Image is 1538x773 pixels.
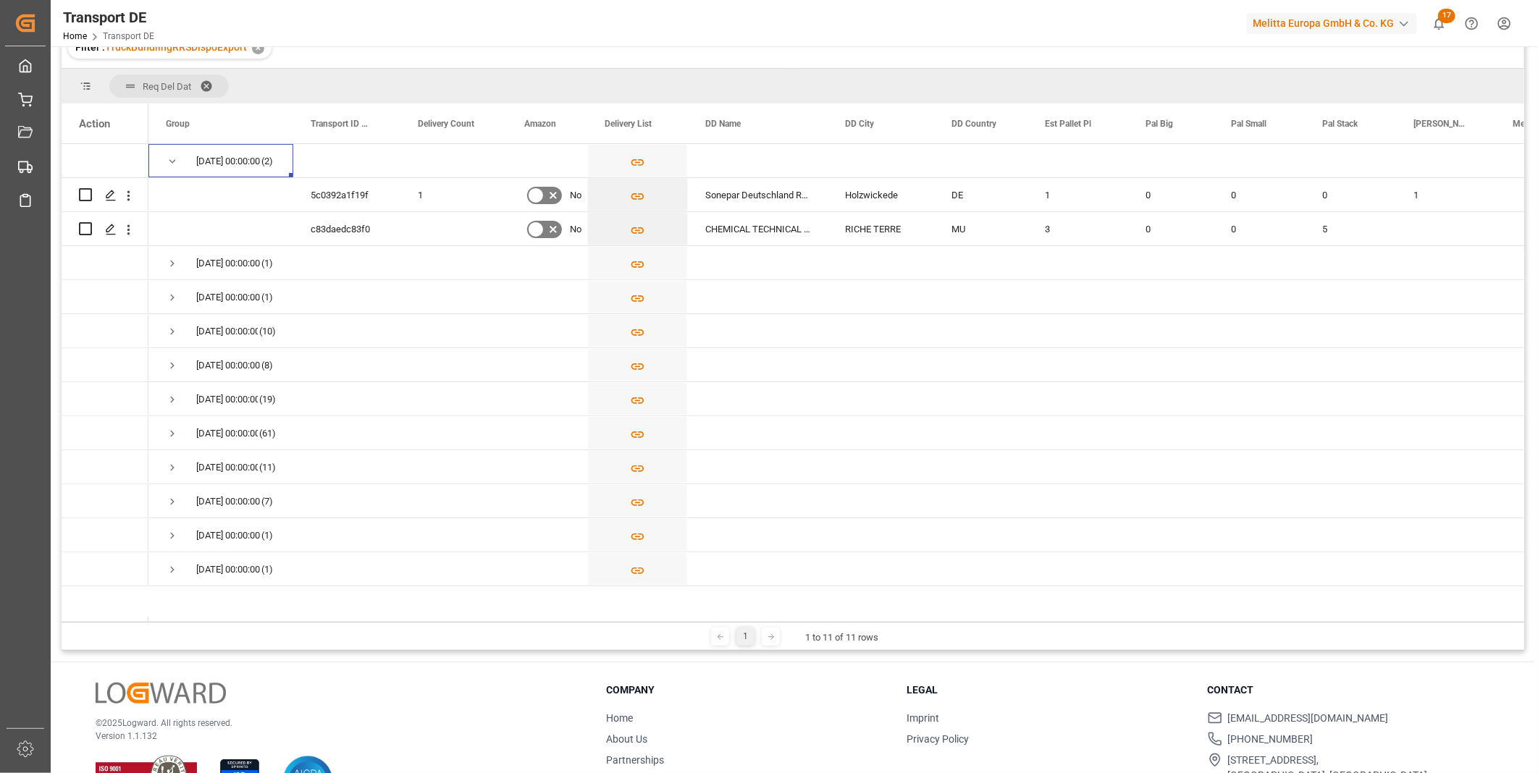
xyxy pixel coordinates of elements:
[1231,119,1266,129] span: Pal Small
[524,119,556,129] span: Amazon
[196,383,258,416] div: [DATE] 00:00:00
[293,212,400,245] div: c83daedc83f0
[196,519,260,552] div: [DATE] 00:00:00
[261,247,273,280] span: (1)
[805,630,878,645] div: 1 to 11 of 11 rows
[62,246,148,280] div: Press SPACE to select this row.
[196,417,258,450] div: [DATE] 00:00:00
[63,7,154,28] div: Transport DE
[736,628,755,646] div: 1
[828,178,934,211] div: Holzwickede
[1028,212,1128,245] div: 3
[261,553,273,586] span: (1)
[259,417,276,450] span: (61)
[1247,13,1417,34] div: Melitta Europa GmbH & Co. KG
[75,41,105,53] span: Filter :
[1045,119,1091,129] span: Est Pallet Pl
[1128,178,1214,211] div: 0
[605,119,652,129] span: Delivery List
[196,247,260,280] div: [DATE] 00:00:00
[934,178,1028,211] div: DE
[606,733,647,745] a: About Us
[1423,7,1455,40] button: show 17 new notifications
[606,712,633,724] a: Home
[261,349,273,382] span: (8)
[96,683,226,704] img: Logward Logo
[259,383,276,416] span: (19)
[63,31,87,41] a: Home
[1396,178,1495,211] div: 1
[62,212,148,246] div: Press SPACE to select this row.
[934,212,1028,245] div: MU
[259,451,276,484] span: (11)
[418,119,474,129] span: Delivery Count
[951,119,996,129] span: DD Country
[688,178,828,211] div: Sonepar Deutschland Reg. West GmbH
[1455,7,1488,40] button: Help Center
[196,281,260,314] div: [DATE] 00:00:00
[1146,119,1173,129] span: Pal Big
[196,553,260,586] div: [DATE] 00:00:00
[252,42,264,54] div: ✕
[1247,9,1423,37] button: Melitta Europa GmbH & Co. KG
[1208,683,1490,698] h3: Contact
[1214,178,1305,211] div: 0
[261,145,273,178] span: (2)
[105,41,247,53] span: TruckBundlingRRSDispoExport
[196,485,260,518] div: [DATE] 00:00:00
[62,314,148,348] div: Press SPACE to select this row.
[907,683,1189,698] h3: Legal
[62,484,148,518] div: Press SPACE to select this row.
[96,730,570,743] p: Version 1.1.132
[688,212,828,245] div: CHEMICAL TECHNICAL SUPPLIERS (I.O.)LTD
[705,119,741,129] span: DD Name
[1128,212,1214,245] div: 0
[261,519,273,552] span: (1)
[828,212,934,245] div: RICHE TERRE
[62,416,148,450] div: Press SPACE to select this row.
[62,382,148,416] div: Press SPACE to select this row.
[166,119,190,129] span: Group
[62,144,148,178] div: Press SPACE to select this row.
[1028,178,1128,211] div: 1
[1305,212,1396,245] div: 5
[570,179,581,212] span: No
[96,717,570,730] p: © 2025 Logward. All rights reserved.
[196,145,260,178] div: [DATE] 00:00:00
[570,213,581,246] span: No
[606,683,888,698] h3: Company
[1322,119,1358,129] span: Pal Stack
[311,119,370,129] span: Transport ID Logward
[79,117,110,130] div: Action
[606,754,664,766] a: Partnerships
[143,81,191,92] span: Req Del Dat
[62,450,148,484] div: Press SPACE to select this row.
[261,485,273,518] span: (7)
[400,178,507,211] div: 1
[62,348,148,382] div: Press SPACE to select this row.
[907,733,969,745] a: Privacy Policy
[62,280,148,314] div: Press SPACE to select this row.
[845,119,874,129] span: DD City
[259,315,276,348] span: (10)
[1228,732,1314,747] span: [PHONE_NUMBER]
[293,178,400,211] div: 5c0392a1f19f
[1438,9,1455,23] span: 17
[196,349,260,382] div: [DATE] 00:00:00
[62,518,148,552] div: Press SPACE to select this row.
[196,315,258,348] div: [DATE] 00:00:00
[62,178,148,212] div: Press SPACE to select this row.
[196,451,258,484] div: [DATE] 00:00:00
[62,552,148,586] div: Press SPACE to select this row.
[907,712,939,724] a: Imprint
[1214,212,1305,245] div: 0
[1305,178,1396,211] div: 0
[1413,119,1465,129] span: [PERSON_NAME]
[1228,711,1389,726] span: [EMAIL_ADDRESS][DOMAIN_NAME]
[261,281,273,314] span: (1)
